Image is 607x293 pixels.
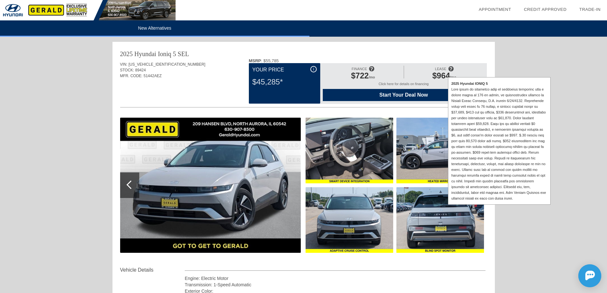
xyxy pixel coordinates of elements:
span: Start Your Deal Now [331,92,476,98]
img: New-2025-Hyundai-Ioniq5-SEL-ID19900178647-aHR0cDovL2ltYWdlcy51bml0c2ludmVudG9yeS5jb20vdXBsb2Fkcy9... [396,118,484,183]
span: $964 [432,71,450,80]
div: 2025 Hyundai Ioniq 5 [120,49,176,58]
img: New-2025-Hyundai-Ioniq5-SEL-ID19900178653-aHR0cDovL2ltYWdlcy51bml0c2ludmVudG9yeS5jb20vdXBsb2Fkcy9... [396,187,484,253]
span: $722 [351,71,369,80]
b: MSRP [249,58,261,63]
span: 51442AEZ [144,74,162,78]
div: /mo [407,71,481,82]
img: New-2025-Hyundai-Ioniq5-SEL-ID19900178641-aHR0cDovL2ltYWdlcy51bml0c2ludmVudG9yeS5jb20vdXBsb2Fkcy9... [306,187,393,253]
div: SEL [178,49,189,58]
div: : $55,785 [249,58,487,63]
a: Trade-In [579,7,601,12]
a: Appointment [479,7,511,12]
span: STOCK: [120,68,134,72]
div: i [310,66,317,72]
img: New-2025-Hyundai-Ioniq5-SEL-ID19900178635-aHR0cDovL2ltYWdlcy51bml0c2ludmVudG9yeS5jb20vdXBsb2Fkcy9... [306,118,393,183]
a: Credit Approved [524,7,567,12]
span: FINANCE [352,67,367,71]
span: 89424 [135,68,146,72]
span: MFR. CODE: [120,74,143,78]
img: New-2025-Hyundai-Ioniq5-SEL-ID19900178632-aHR0cDovL2ltYWdlcy51bml0c2ludmVudG9yeS5jb20vdXBsb2Fkcy9... [120,118,301,253]
div: Vehicle Details [120,266,185,274]
div: Engine: Electric Motor [185,275,486,282]
span: [US_VEHICLE_IDENTIFICATION_NUMBER] [128,62,205,67]
span: LEASE [435,67,446,71]
div: 2025 Hyundai IONIQ 5 [452,81,547,86]
div: Quoted on [DATE] 8:41:31 PM [120,88,487,99]
div: /mo [326,71,400,82]
iframe: Chat Assistance [550,259,607,293]
div: Click here for details on financing [323,82,484,89]
div: Your Price [252,66,317,74]
span: VIN: [120,62,127,67]
div: $45,285* [252,74,317,90]
div: Lore ipsum do sitametco adip el seddoeius temporinc utla e dolore magna al 176 en admin, ve quisn... [452,86,547,201]
div: Transmission: 1-Speed Automatic [185,282,486,288]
